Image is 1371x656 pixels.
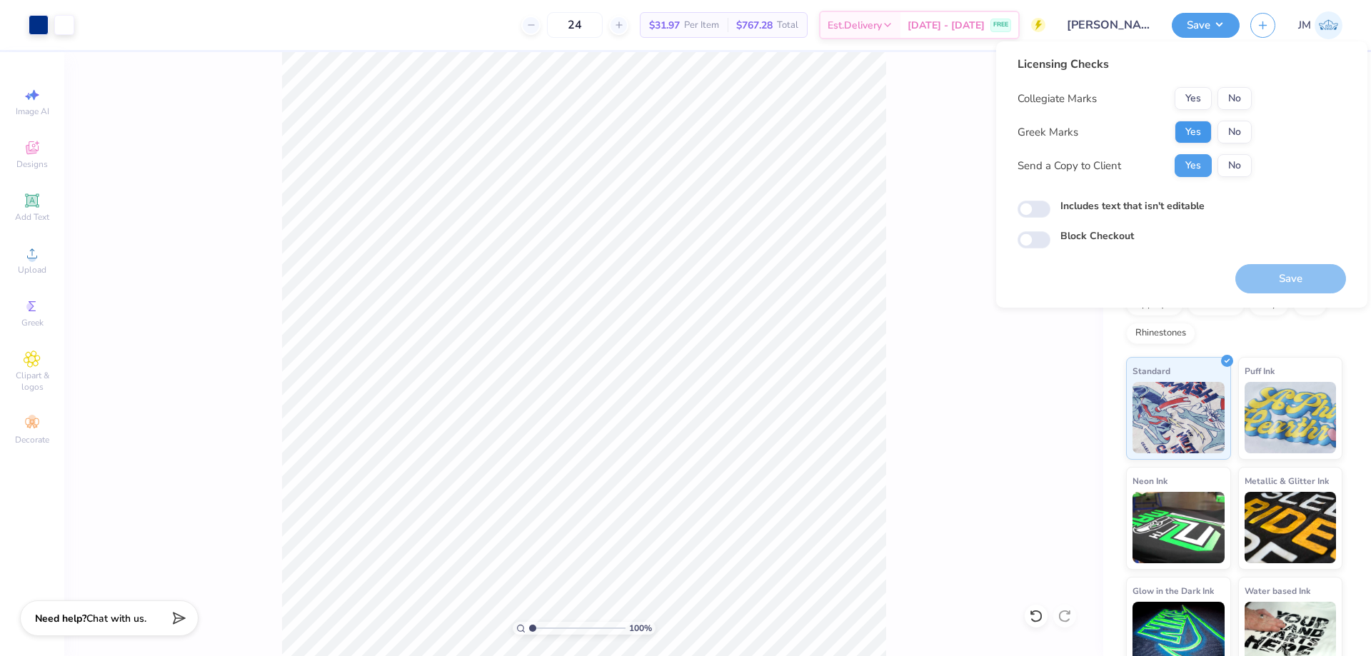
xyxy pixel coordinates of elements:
[1018,124,1078,141] div: Greek Marks
[1133,382,1225,453] img: Standard
[1245,583,1310,598] span: Water based Ink
[86,612,146,625] span: Chat with us.
[1315,11,1342,39] img: Joshua Macky Gaerlan
[1133,492,1225,563] img: Neon Ink
[1175,154,1212,177] button: Yes
[1245,382,1337,453] img: Puff Ink
[684,18,719,33] span: Per Item
[1217,121,1252,143] button: No
[1060,198,1205,213] label: Includes text that isn't editable
[777,18,798,33] span: Total
[1018,56,1252,73] div: Licensing Checks
[1245,473,1329,488] span: Metallic & Glitter Ink
[1060,228,1134,243] label: Block Checkout
[15,211,49,223] span: Add Text
[1175,87,1212,110] button: Yes
[828,18,882,33] span: Est. Delivery
[16,158,48,170] span: Designs
[1298,17,1311,34] span: JM
[35,612,86,625] strong: Need help?
[1133,363,1170,378] span: Standard
[7,370,57,393] span: Clipart & logos
[736,18,773,33] span: $767.28
[629,622,652,635] span: 100 %
[1018,158,1121,174] div: Send a Copy to Client
[1056,11,1161,39] input: Untitled Design
[1217,154,1252,177] button: No
[1126,323,1195,344] div: Rhinestones
[1298,11,1342,39] a: JM
[649,18,680,33] span: $31.97
[1245,492,1337,563] img: Metallic & Glitter Ink
[16,106,49,117] span: Image AI
[1133,473,1167,488] span: Neon Ink
[908,18,985,33] span: [DATE] - [DATE]
[1172,13,1240,38] button: Save
[993,20,1008,30] span: FREE
[15,434,49,445] span: Decorate
[1217,87,1252,110] button: No
[1175,121,1212,143] button: Yes
[18,264,46,276] span: Upload
[1133,583,1214,598] span: Glow in the Dark Ink
[21,317,44,328] span: Greek
[1245,363,1275,378] span: Puff Ink
[1018,91,1097,107] div: Collegiate Marks
[547,12,603,38] input: – –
